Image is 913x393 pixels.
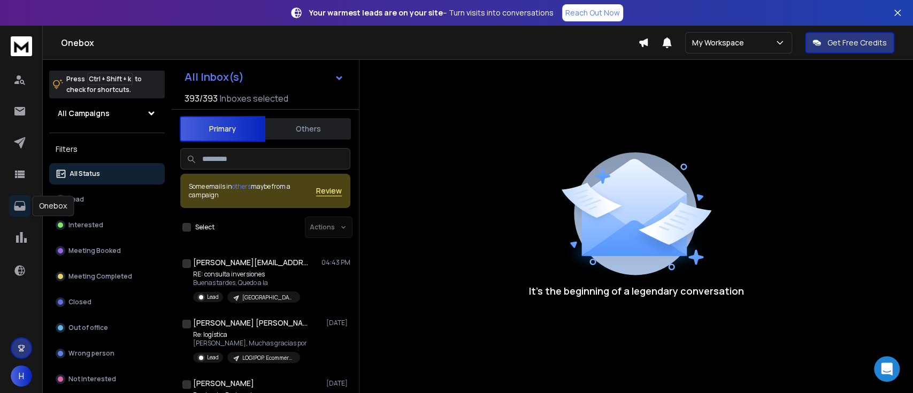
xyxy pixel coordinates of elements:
[87,73,133,85] span: Ctrl + Shift + k
[68,195,84,204] p: Lead
[49,240,165,261] button: Meeting Booked
[68,375,116,383] p: Not Interested
[874,356,900,382] div: Open Intercom Messenger
[316,186,342,196] button: Review
[49,291,165,313] button: Closed
[193,270,300,279] p: RE: consulta inversiones
[193,257,311,268] h1: [PERSON_NAME][EMAIL_ADDRESS][DOMAIN_NAME]
[207,353,219,361] p: Lead
[265,117,351,141] button: Others
[49,368,165,390] button: Not Interested
[49,163,165,184] button: All Status
[827,37,887,48] p: Get Free Credits
[68,323,108,332] p: Out of office
[529,283,744,298] p: It’s the beginning of a legendary conversation
[70,169,100,178] p: All Status
[193,318,311,328] h1: [PERSON_NAME] [PERSON_NAME]
[180,116,265,142] button: Primary
[11,365,32,387] button: H
[309,7,554,18] p: – Turn visits into conversations
[185,92,218,105] span: 393 / 393
[326,319,350,327] p: [DATE]
[193,330,307,339] p: Re: logística
[195,223,214,232] label: Select
[321,258,350,267] p: 04:43 PM
[49,189,165,210] button: Lead
[68,272,132,281] p: Meeting Completed
[68,298,91,306] p: Closed
[193,339,307,348] p: [PERSON_NAME], Muchas gracias por
[58,108,110,119] h1: All Campaigns
[242,354,294,362] p: LOGIPOP. Ecommerce
[565,7,620,18] p: Reach Out Now
[189,182,316,199] div: Some emails in maybe from a campaign
[176,66,352,88] button: All Inbox(s)
[193,279,300,287] p: Buenas tardes, Quedo a la
[193,378,254,389] h1: [PERSON_NAME]
[562,4,623,21] a: Reach Out Now
[49,343,165,364] button: Wrong person
[11,36,32,56] img: logo
[49,142,165,157] h3: Filters
[49,103,165,124] button: All Campaigns
[242,294,294,302] p: [GEOGRAPHIC_DATA]. 2
[207,293,219,301] p: Lead
[68,349,114,358] p: Wrong person
[32,196,74,216] div: Onebox
[185,72,244,82] h1: All Inbox(s)
[220,92,288,105] h3: Inboxes selected
[49,317,165,338] button: Out of office
[692,37,748,48] p: My Workspace
[61,36,638,49] h1: Onebox
[309,7,443,18] strong: Your warmest leads are on your site
[49,266,165,287] button: Meeting Completed
[66,74,142,95] p: Press to check for shortcuts.
[68,221,103,229] p: Interested
[49,214,165,236] button: Interested
[232,182,251,191] span: others
[805,32,894,53] button: Get Free Credits
[326,379,350,388] p: [DATE]
[68,246,121,255] p: Meeting Booked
